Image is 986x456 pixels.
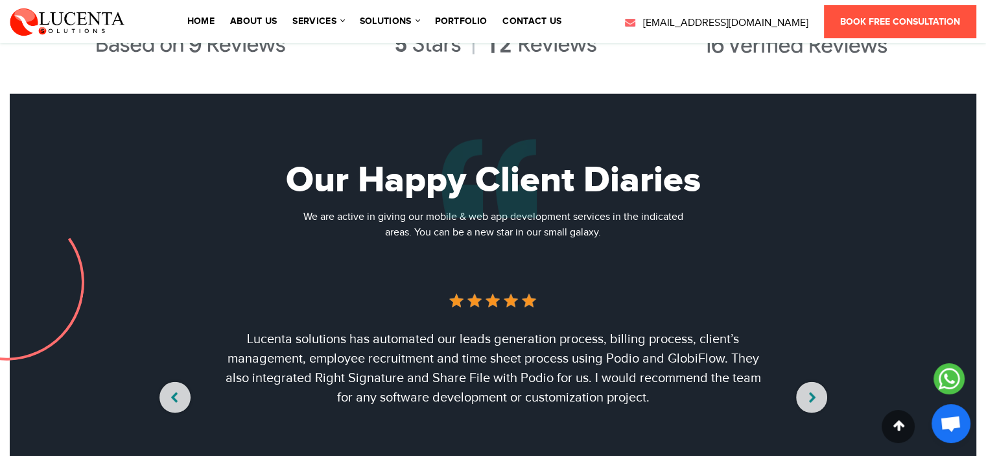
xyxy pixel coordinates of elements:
[360,17,419,26] a: solutions
[502,17,561,26] a: contact us
[299,210,688,241] div: We are active in giving our mobile & web app development services in the indicated areas. You can...
[824,5,976,38] a: Book Free Consultation
[10,6,125,36] img: Lucenta Solutions
[624,16,808,31] a: [EMAIL_ADDRESS][DOMAIN_NAME]
[292,17,344,26] a: services
[187,17,215,26] a: Home
[435,17,487,26] a: portfolio
[932,404,970,443] div: Open chat
[286,158,701,203] span: Our Happy Client Diaries
[230,17,277,26] a: About Us
[840,16,960,27] span: Book Free Consultation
